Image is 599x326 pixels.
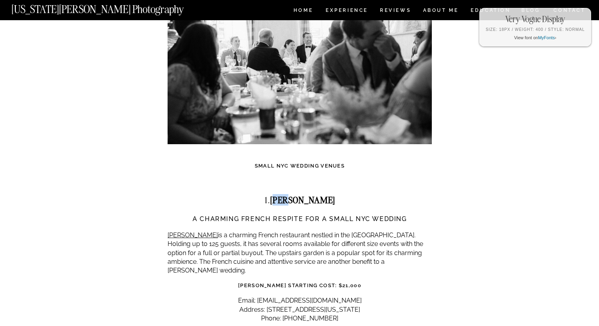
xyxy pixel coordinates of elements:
p: Email: [EMAIL_ADDRESS][DOMAIN_NAME] Address: [STREET_ADDRESS][US_STATE] Phone: [PHONE_NUMBER] [168,296,432,323]
a: REVIEWS [380,8,410,15]
h1: Very Vogue Display [486,14,585,24]
a: ABOUT ME [423,8,459,15]
a: Experience [326,8,367,15]
a: HOME [292,8,315,15]
strong: [PERSON_NAME] [270,194,335,206]
a: EDUCATION [470,8,511,15]
a: [US_STATE][PERSON_NAME] Photography [11,4,210,11]
strong: Small NYC Wedding Venues [255,163,345,169]
h2: 1. [168,195,432,205]
h3: A charming French respite for a small nyc wedding [168,214,432,224]
a: CONTACT [553,6,586,15]
strong: [PERSON_NAME] Starting Cost: $21,000 [238,282,361,288]
p: is a charming French restaurant nestled in the [GEOGRAPHIC_DATA]. Holding up to 125 guests, it ha... [168,231,432,275]
a: View font onMyFonts› [514,35,556,40]
span: MyFonts [538,35,555,40]
p: Size: 18px / Weight: 400 / Style: normal [486,28,585,32]
a: [PERSON_NAME] [168,231,218,239]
